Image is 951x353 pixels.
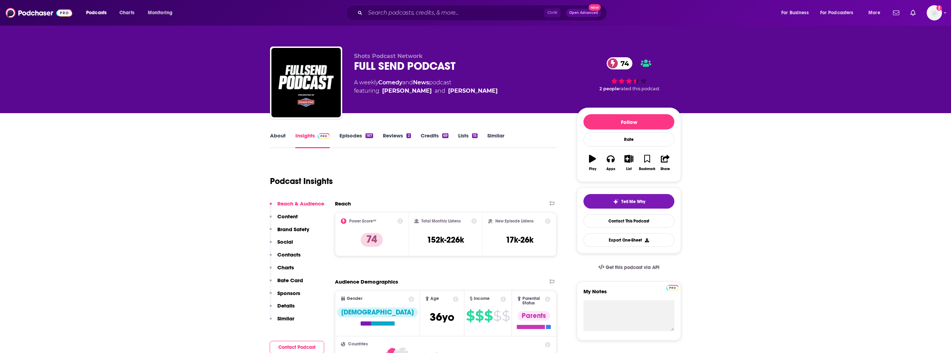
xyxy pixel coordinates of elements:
div: [PERSON_NAME] [382,87,432,95]
div: Share [660,167,670,171]
h1: Podcast Insights [270,176,333,186]
input: Search podcasts, credits, & more... [365,7,544,18]
img: Podchaser Pro [666,285,679,291]
span: $ [466,310,474,321]
div: 15 [472,133,478,138]
div: List [626,167,632,171]
button: Details [270,302,295,315]
h2: Total Monthly Listens [421,219,461,224]
a: Credits69 [421,132,448,148]
button: Social [270,238,293,251]
span: Tell Me Why [621,199,645,204]
span: Logged in as Bobhunt28 [927,5,942,20]
div: Bookmark [639,167,655,171]
div: A weekly podcast [354,78,498,95]
div: [PERSON_NAME] [448,87,498,95]
img: FULL SEND PODCAST [271,48,341,117]
button: Show profile menu [927,5,942,20]
a: Pro website [666,284,679,291]
p: 74 [361,233,383,247]
p: Social [277,238,293,245]
p: Similar [277,315,294,322]
a: Comedy [378,79,402,86]
button: Reach & Audience [270,200,324,213]
h2: Reach [335,200,351,207]
p: Rate Card [277,277,303,284]
button: Brand Safety [270,226,309,239]
span: Age [430,296,439,301]
span: and [402,79,413,86]
a: News [413,79,429,86]
a: Charts [115,7,138,18]
span: Get this podcast via API [606,264,659,270]
p: Content [277,213,298,220]
div: 167 [365,133,373,138]
span: $ [484,310,493,321]
div: Apps [606,167,615,171]
button: List [620,150,638,175]
span: featuring [354,87,498,95]
span: Podcasts [86,8,107,18]
button: Sponsors [270,290,300,303]
div: Parents [517,311,550,321]
button: Apps [601,150,620,175]
p: Reach & Audience [277,200,324,207]
span: For Business [781,8,809,18]
span: Charts [119,8,134,18]
button: open menu [776,7,817,18]
span: $ [475,310,483,321]
div: Play [589,167,596,171]
span: Income [474,296,490,301]
span: Parental Status [522,296,544,305]
img: User Profile [927,5,942,20]
p: Details [277,302,295,309]
button: Contacts [270,251,301,264]
button: open menu [143,7,182,18]
span: Ctrl K [544,8,561,17]
div: 74 2 peoplerated this podcast [577,53,681,96]
a: Episodes167 [339,132,373,148]
a: Similar [487,132,504,148]
h2: Power Score™ [349,219,376,224]
img: Podchaser Pro [318,133,330,139]
h3: 17k-26k [506,235,533,245]
a: Reviews2 [383,132,411,148]
span: and [435,87,445,95]
span: Gender [347,296,362,301]
svg: Add a profile image [936,5,942,11]
button: open menu [816,7,864,18]
h2: New Episode Listens [495,219,533,224]
label: My Notes [583,288,674,300]
a: Lists15 [458,132,478,148]
div: 69 [442,133,448,138]
a: Contact This Podcast [583,214,674,228]
button: Share [656,150,674,175]
span: 74 [614,57,632,69]
span: For Podcasters [820,8,853,18]
span: Countries [348,342,368,346]
p: Charts [277,264,294,271]
a: Get this podcast via API [593,259,665,276]
div: Rate [583,132,674,146]
span: rated this podcast [619,86,659,91]
img: tell me why sparkle [613,199,618,204]
button: Follow [583,114,674,129]
span: More [868,8,880,18]
div: Search podcasts, credits, & more... [353,5,614,21]
a: 74 [607,57,632,69]
button: open menu [864,7,889,18]
a: About [270,132,286,148]
span: New [589,4,601,11]
span: Open Advanced [569,11,598,15]
button: Content [270,213,298,226]
span: $ [502,310,510,321]
span: Shots Podcast Network [354,53,423,59]
h2: Audience Demographics [335,278,398,285]
img: Podchaser - Follow, Share and Rate Podcasts [6,6,72,19]
button: Rate Card [270,277,303,290]
div: [DEMOGRAPHIC_DATA] [337,308,418,317]
button: tell me why sparkleTell Me Why [583,194,674,209]
a: Show notifications dropdown [890,7,902,19]
button: Bookmark [638,150,656,175]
